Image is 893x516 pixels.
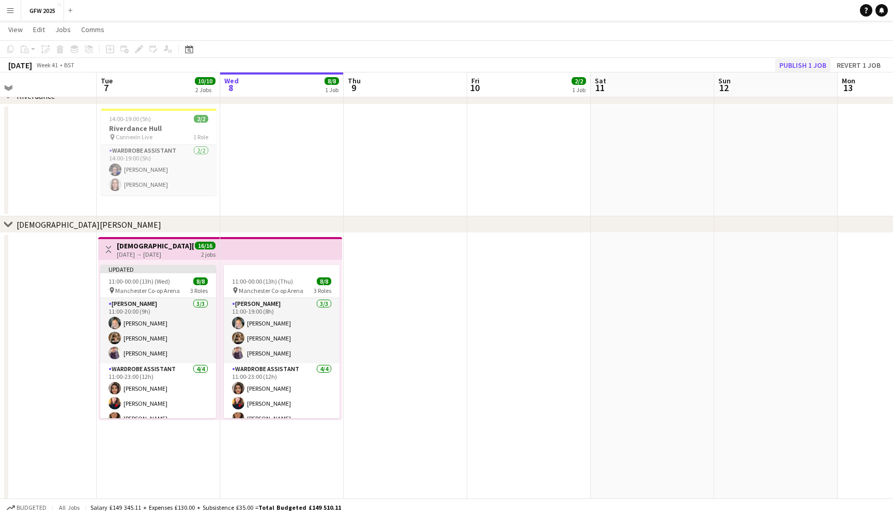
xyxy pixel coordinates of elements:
div: [DEMOGRAPHIC_DATA][PERSON_NAME] [17,219,161,230]
span: 14:00-19:00 (5h) [109,115,151,123]
app-card-role: Wardrobe Assistant4/411:00-23:00 (12h)[PERSON_NAME][PERSON_NAME][PERSON_NAME] [100,363,216,444]
span: Total Budgeted £149 510.11 [258,504,341,511]
a: Edit [29,23,49,36]
span: 13 [840,82,855,94]
span: 2/2 [572,77,586,85]
div: Updated [100,265,216,273]
app-card-role: Wardrobe Assistant4/411:00-23:00 (12h)[PERSON_NAME][PERSON_NAME][PERSON_NAME] [224,363,340,444]
div: [DATE] [8,60,32,70]
span: Sun [718,76,731,85]
app-card-role: Wardrobe Assistant2/214:00-19:00 (5h)[PERSON_NAME][PERSON_NAME] [101,145,217,195]
app-job-card: Updated11:00-00:00 (13h) (Wed)8/8 Manchester Co-op Arena3 Roles[PERSON_NAME]3/311:00-20:00 (9h)[P... [100,265,216,418]
span: Comms [81,25,104,34]
span: Week 41 [34,61,60,69]
span: 8/8 [193,277,208,285]
span: Edit [33,25,45,34]
span: 11:00-00:00 (13h) (Wed) [109,277,170,285]
a: View [4,23,27,36]
div: Salary £149 345.11 + Expenses £130.00 + Subsistence £35.00 = [90,504,341,511]
span: Connexin Live [116,133,152,141]
span: Jobs [55,25,71,34]
button: Publish 1 job [775,58,830,72]
div: 2 Jobs [195,86,215,94]
span: View [8,25,23,34]
span: 8 [223,82,239,94]
span: Tue [101,76,113,85]
span: Manchester Co-op Arena [239,287,303,294]
span: Manchester Co-op Arena [115,287,180,294]
span: Wed [224,76,239,85]
span: 7 [99,82,113,94]
span: Thu [348,76,361,85]
span: 8/8 [317,277,331,285]
button: Budgeted [5,502,48,513]
span: 8/8 [325,77,339,85]
a: Comms [77,23,109,36]
a: Jobs [51,23,75,36]
span: Sat [595,76,606,85]
span: 9 [346,82,361,94]
button: GFW 2025 [21,1,64,21]
div: 2 jobs [201,249,215,258]
span: 1 Role [193,133,208,141]
div: BST [64,61,74,69]
span: 10/10 [195,77,215,85]
button: Revert 1 job [833,58,885,72]
span: 11:00-00:00 (13h) (Thu) [232,277,293,285]
span: Budgeted [17,504,47,511]
h3: Riverdance Hull [101,124,217,133]
span: Mon [842,76,855,85]
div: 1 Job [572,86,586,94]
div: 1 Job [325,86,338,94]
app-job-card: 14:00-19:00 (5h)2/2Riverdance Hull Connexin Live1 RoleWardrobe Assistant2/214:00-19:00 (5h)[PERSO... [101,109,217,195]
span: 16/16 [195,242,215,249]
span: 10 [470,82,480,94]
span: 11 [593,82,606,94]
span: All jobs [57,504,82,511]
div: [DATE] → [DATE] [117,250,194,258]
span: 12 [717,82,731,94]
app-job-card: 11:00-00:00 (13h) (Thu)8/8 Manchester Co-op Arena3 Roles[PERSON_NAME]3/311:00-19:00 (8h)[PERSON_N... [224,265,340,418]
span: 2/2 [194,115,208,123]
span: Fri [471,76,480,85]
app-card-role: [PERSON_NAME]3/311:00-20:00 (9h)[PERSON_NAME][PERSON_NAME][PERSON_NAME] [100,298,216,363]
span: 3 Roles [314,287,331,294]
app-card-role: [PERSON_NAME]3/311:00-19:00 (8h)[PERSON_NAME][PERSON_NAME][PERSON_NAME] [224,298,340,363]
h3: [DEMOGRAPHIC_DATA][PERSON_NAME] Manchester [117,241,194,250]
span: 3 Roles [190,287,208,294]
